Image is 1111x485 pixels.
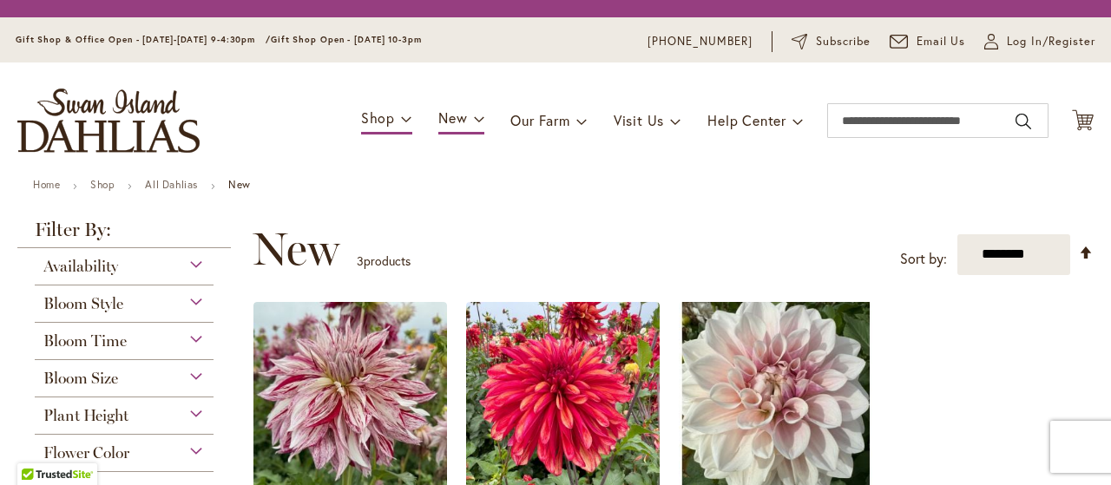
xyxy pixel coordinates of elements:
span: Log In/Register [1007,33,1095,50]
span: Bloom Time [43,331,127,351]
span: Email Us [917,33,966,50]
span: Subscribe [816,33,871,50]
button: Search [1016,108,1031,135]
p: products [357,247,411,275]
span: Gift Shop & Office Open - [DATE]-[DATE] 9-4:30pm / [16,34,271,45]
span: Visit Us [614,111,664,129]
a: Shop [90,178,115,191]
span: New [253,223,339,275]
span: Bloom Size [43,369,118,388]
a: All Dahlias [145,178,198,191]
a: Subscribe [792,33,871,50]
span: Our Farm [510,111,569,129]
strong: New [228,178,251,191]
a: Email Us [890,33,966,50]
span: Availability [43,257,118,276]
span: New [438,108,467,127]
span: Gift Shop Open - [DATE] 10-3pm [271,34,422,45]
a: [PHONE_NUMBER] [648,33,753,50]
a: store logo [17,88,200,153]
span: Help Center [707,111,786,129]
span: Bloom Style [43,294,123,313]
a: Log In/Register [984,33,1095,50]
iframe: Launch Accessibility Center [13,423,62,472]
span: Shop [361,108,395,127]
span: Plant Height [43,406,128,425]
span: 3 [357,252,364,269]
label: Sort by: [900,243,947,275]
a: Home [33,178,60,191]
span: Flower Color [43,443,129,462]
strong: Filter By: [17,220,231,248]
